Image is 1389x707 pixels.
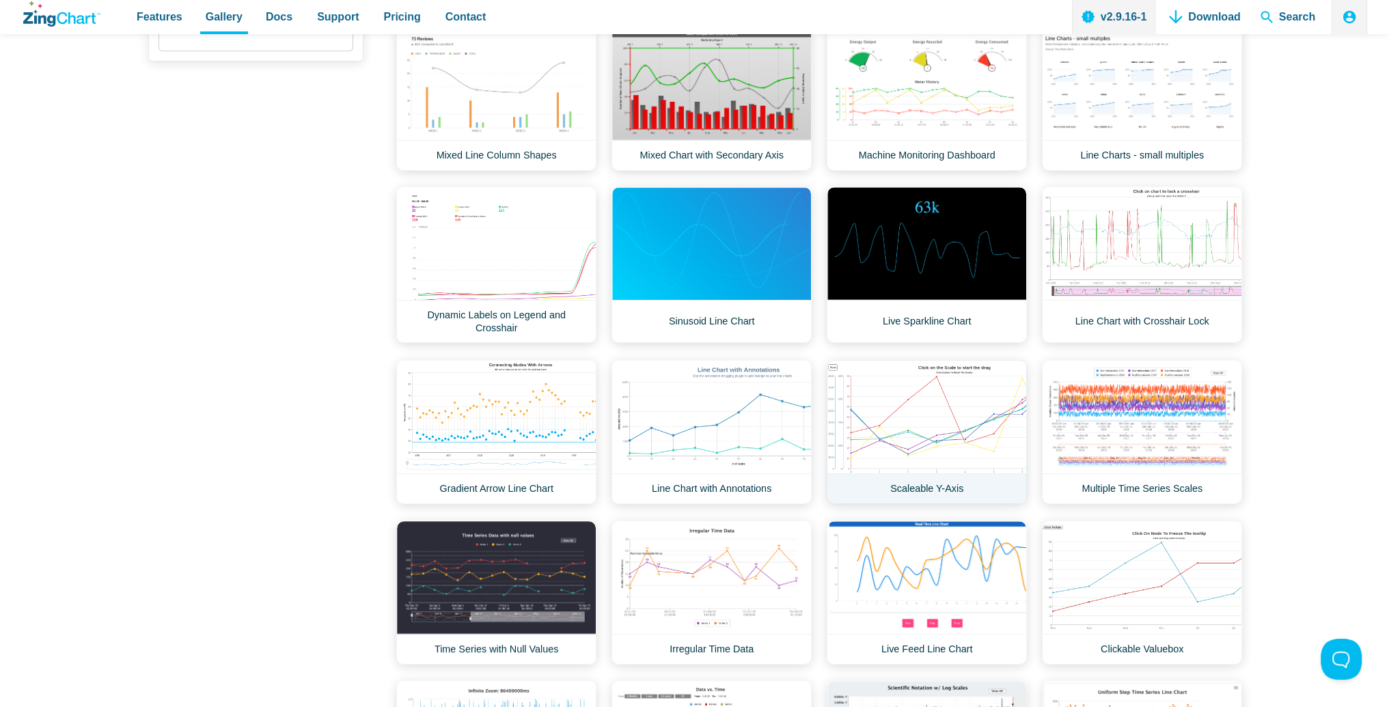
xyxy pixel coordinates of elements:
[611,186,812,343] a: Sinusoid Line Chart
[396,521,596,665] a: Time Series with Null Values
[383,8,420,26] span: Pricing
[1042,27,1242,171] a: Line Charts - small multiples
[396,27,596,171] a: Mixed Line Column Shapes
[1042,521,1242,665] a: Clickable Valuebox
[827,27,1027,171] a: Machine Monitoring Dashboard
[611,521,812,665] a: Irregular Time Data
[317,8,359,26] span: Support
[1321,639,1362,680] iframe: Toggle Customer Support
[396,186,596,343] a: Dynamic Labels on Legend and Crosshair
[1042,360,1242,504] a: Multiple Time Series Scales
[445,8,486,26] span: Contact
[827,186,1027,343] a: Live Sparkline Chart
[206,8,243,26] span: Gallery
[23,1,100,27] a: ZingChart Logo. Click to return to the homepage
[611,360,812,504] a: Line Chart with Annotations
[827,521,1027,665] a: Live Feed Line Chart
[396,360,596,504] a: Gradient Arrow Line Chart
[1042,186,1242,343] a: Line Chart with Crosshair Lock
[827,360,1027,504] a: Scaleable Y-Axis
[266,8,292,26] span: Docs
[137,8,182,26] span: Features
[611,27,812,171] a: Mixed Chart with Secondary Axis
